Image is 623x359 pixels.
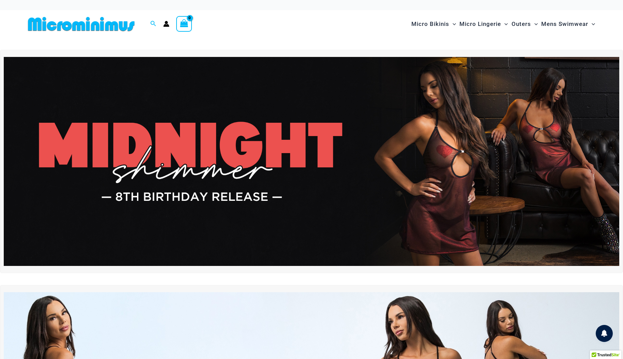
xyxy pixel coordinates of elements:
[458,14,510,34] a: Micro LingerieMenu ToggleMenu Toggle
[25,16,137,32] img: MM SHOP LOGO FLAT
[449,15,456,33] span: Menu Toggle
[459,15,501,33] span: Micro Lingerie
[163,21,169,27] a: Account icon link
[150,20,156,28] a: Search icon link
[588,15,595,33] span: Menu Toggle
[410,14,458,34] a: Micro BikinisMenu ToggleMenu Toggle
[512,15,531,33] span: Outers
[4,57,619,266] img: Midnight Shimmer Red Dress
[531,15,538,33] span: Menu Toggle
[409,13,598,35] nav: Site Navigation
[501,15,508,33] span: Menu Toggle
[411,15,449,33] span: Micro Bikinis
[541,15,588,33] span: Mens Swimwear
[176,16,192,32] a: View Shopping Cart, empty
[540,14,597,34] a: Mens SwimwearMenu ToggleMenu Toggle
[510,14,540,34] a: OutersMenu ToggleMenu Toggle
